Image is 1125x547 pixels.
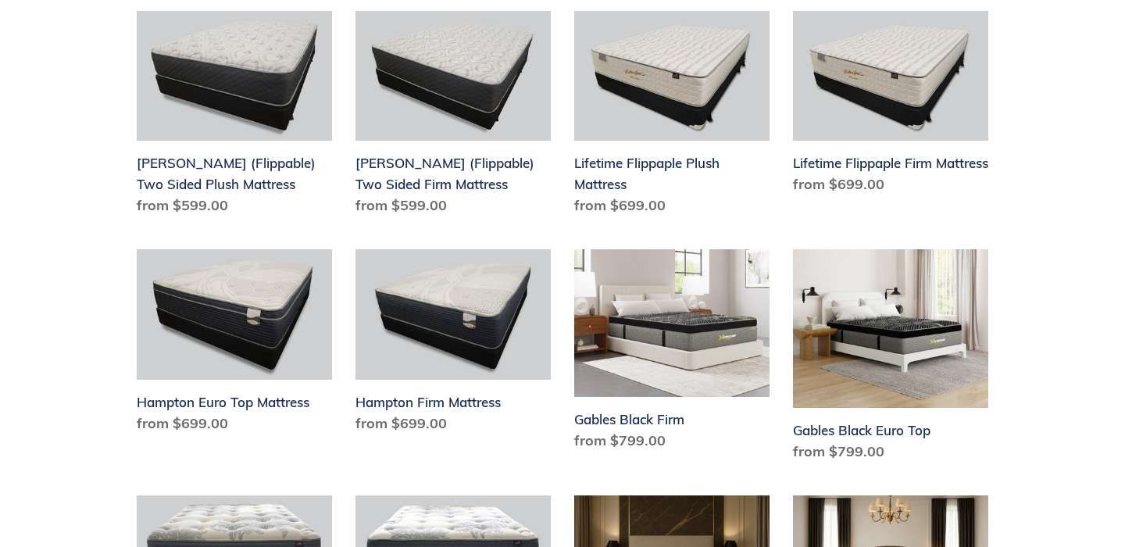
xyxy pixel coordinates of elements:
[574,11,770,223] a: Lifetime Flippaple Plush Mattress
[137,249,332,440] a: Hampton Euro Top Mattress
[355,249,551,440] a: Hampton Firm Mattress
[793,249,988,468] a: Gables Black Euro Top
[574,249,770,457] a: Gables Black Firm
[355,11,551,223] a: Del Ray (Flippable) Two Sided Firm Mattress
[793,11,988,202] a: Lifetime Flippaple Firm Mattress
[137,11,332,223] a: Del Ray (Flippable) Two Sided Plush Mattress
